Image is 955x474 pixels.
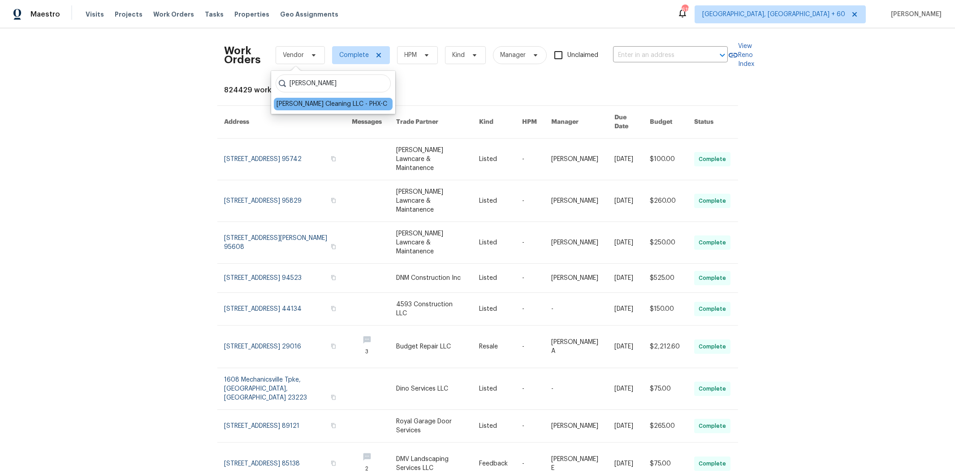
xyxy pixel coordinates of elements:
td: [PERSON_NAME] Lawncare & Maintanence [389,222,472,264]
h2: Work Orders [225,46,261,64]
th: Manager [544,106,607,139]
div: 619 [682,5,688,14]
td: - [515,410,544,443]
span: [PERSON_NAME] [887,10,942,19]
td: - [515,293,544,326]
th: Budget [643,106,687,139]
td: [PERSON_NAME] [544,264,607,293]
span: Projects [115,10,143,19]
button: Copy Address [329,155,337,163]
td: - [515,222,544,264]
th: HPM [515,106,544,139]
td: [PERSON_NAME] Lawncare & Maintanence [389,180,472,222]
td: Listed [472,264,515,293]
td: Listed [472,368,515,410]
td: Listed [472,410,515,443]
button: Copy Address [329,196,337,204]
button: Copy Address [329,342,337,350]
span: Work Orders [153,10,194,19]
span: Properties [234,10,269,19]
td: - [515,180,544,222]
td: Budget Repair LLC [389,326,472,368]
span: Geo Assignments [280,10,338,19]
span: Unclaimed [568,51,599,60]
td: Dino Services LLC [389,368,472,410]
button: Copy Address [329,274,337,282]
input: Enter in an address [613,48,703,62]
td: - [544,293,607,326]
div: [PERSON_NAME] Cleaning LLC - PHX-C [277,100,387,109]
td: - [544,368,607,410]
td: - [515,264,544,293]
a: View Reno Index [728,42,755,69]
span: Maestro [30,10,60,19]
th: Address [217,106,345,139]
th: Messages [345,106,389,139]
th: Trade Partner [389,106,472,139]
td: 4593 Construction LLC [389,293,472,326]
button: Copy Address [329,304,337,313]
button: Open [716,49,729,61]
button: Copy Address [329,459,337,467]
td: [PERSON_NAME] [544,139,607,180]
span: [GEOGRAPHIC_DATA], [GEOGRAPHIC_DATA] + 60 [702,10,845,19]
td: [PERSON_NAME] A [544,326,607,368]
td: [PERSON_NAME] [544,222,607,264]
span: Visits [86,10,104,19]
td: DNM Construction Inc [389,264,472,293]
td: - [515,139,544,180]
span: Kind [453,51,465,60]
td: - [515,368,544,410]
span: Complete [340,51,369,60]
span: Manager [501,51,526,60]
th: Status [687,106,738,139]
td: Listed [472,222,515,264]
td: [PERSON_NAME] [544,410,607,443]
span: Tasks [205,11,224,17]
td: Resale [472,326,515,368]
button: Copy Address [329,393,337,401]
button: Copy Address [329,243,337,251]
td: Royal Garage Door Services [389,410,472,443]
td: - [515,326,544,368]
div: 824429 work orders [225,86,731,95]
span: Vendor [283,51,304,60]
th: Kind [472,106,515,139]
td: [PERSON_NAME] Lawncare & Maintanence [389,139,472,180]
th: Due Date [607,106,643,139]
td: Listed [472,139,515,180]
span: HPM [405,51,417,60]
td: [PERSON_NAME] [544,180,607,222]
button: Copy Address [329,422,337,430]
td: Listed [472,180,515,222]
td: Listed [472,293,515,326]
